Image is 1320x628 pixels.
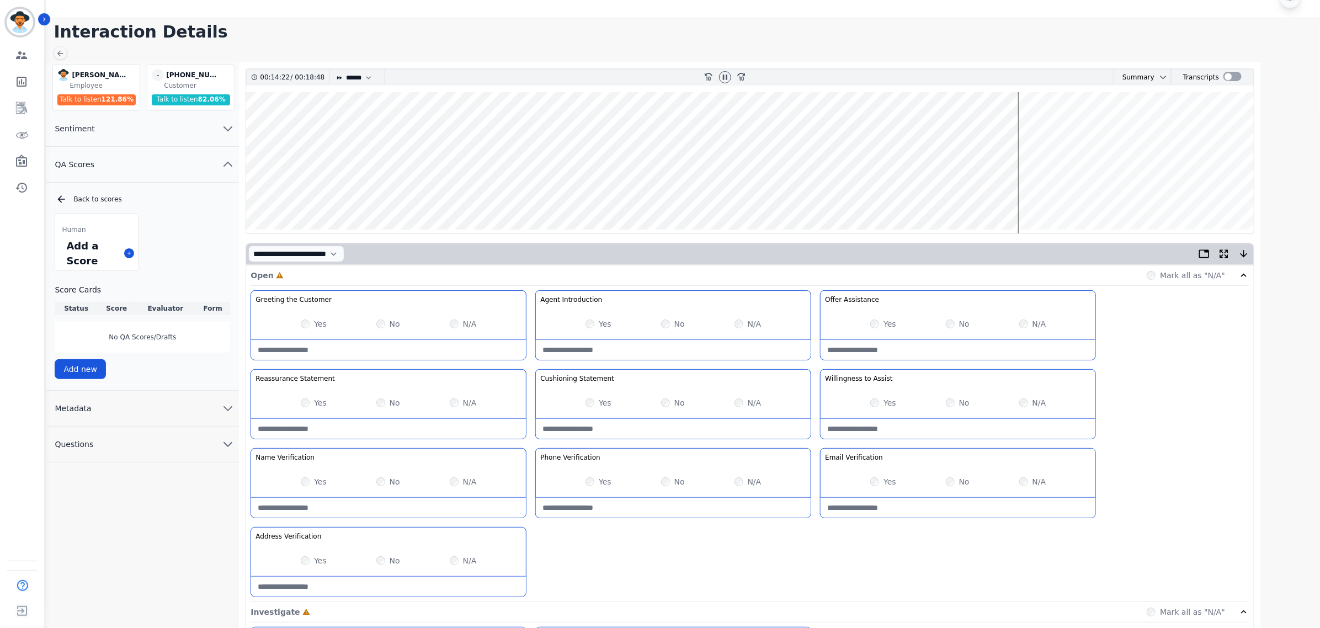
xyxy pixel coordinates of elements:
[1032,397,1046,408] label: N/A
[883,476,896,487] label: Yes
[260,70,327,86] div: /
[1160,606,1225,618] label: Mark all as "N/A"
[390,318,400,329] label: No
[57,94,136,105] div: Talk to listen
[256,374,334,383] h3: Reassurance Statement
[54,22,1320,42] h1: Interaction Details
[1032,476,1046,487] label: N/A
[256,295,332,304] h3: Greeting the Customer
[46,111,239,147] button: Sentiment chevron down
[883,318,896,329] label: Yes
[599,476,611,487] label: Yes
[62,225,86,234] span: Human
[46,159,103,170] span: QA Scores
[674,397,685,408] label: No
[959,318,970,329] label: No
[251,606,300,618] p: Investigate
[1160,270,1225,281] label: Mark all as "N/A"
[748,397,762,408] label: N/A
[256,532,321,541] h3: Address Verification
[599,397,611,408] label: Yes
[674,476,685,487] label: No
[56,194,230,205] div: Back to scores
[825,374,892,383] h3: Willingness to Assist
[46,391,239,427] button: Metadata chevron down
[46,403,100,414] span: Metadata
[825,453,883,462] h3: Email Verification
[463,555,477,566] label: N/A
[7,9,33,35] img: Bordered avatar
[674,318,685,329] label: No
[1032,318,1046,329] label: N/A
[390,555,400,566] label: No
[152,94,230,105] div: Talk to listen
[314,397,327,408] label: Yes
[221,438,235,451] svg: chevron down
[55,302,97,315] th: Status
[72,69,127,81] div: [PERSON_NAME]
[748,476,762,487] label: N/A
[46,123,103,134] span: Sentiment
[292,70,323,86] div: 00:18:48
[55,322,230,353] div: No QA Scores/Drafts
[55,284,230,295] h3: Score Cards
[55,359,106,379] button: Add new
[64,236,120,270] div: Add a Score
[463,397,477,408] label: N/A
[198,95,226,103] span: 82.06 %
[251,270,273,281] p: Open
[1154,73,1168,82] button: chevron down
[221,122,235,135] svg: chevron down
[136,302,196,315] th: Evaluator
[959,397,970,408] label: No
[221,158,235,171] svg: chevron up
[748,318,762,329] label: N/A
[540,295,602,304] h3: Agent Introduction
[166,69,221,81] div: [PHONE_NUMBER]
[195,302,230,315] th: Form
[46,427,239,462] button: Questions chevron down
[825,295,879,304] h3: Offer Assistance
[599,318,611,329] label: Yes
[314,555,327,566] label: Yes
[46,439,102,450] span: Questions
[1114,70,1154,86] div: Summary
[540,453,600,462] h3: Phone Verification
[1183,70,1219,86] div: Transcripts
[70,81,137,90] div: Employee
[540,374,614,383] h3: Cushioning Statement
[152,69,164,81] span: -
[314,476,327,487] label: Yes
[463,318,477,329] label: N/A
[221,402,235,415] svg: chevron down
[883,397,896,408] label: Yes
[256,453,315,462] h3: Name Verification
[98,302,136,315] th: Score
[390,397,400,408] label: No
[1159,73,1168,82] svg: chevron down
[102,95,134,103] span: 121.86 %
[46,147,239,183] button: QA Scores chevron up
[314,318,327,329] label: Yes
[463,476,477,487] label: N/A
[260,70,290,86] div: 00:14:22
[390,476,400,487] label: No
[959,476,970,487] label: No
[164,81,232,90] div: Customer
